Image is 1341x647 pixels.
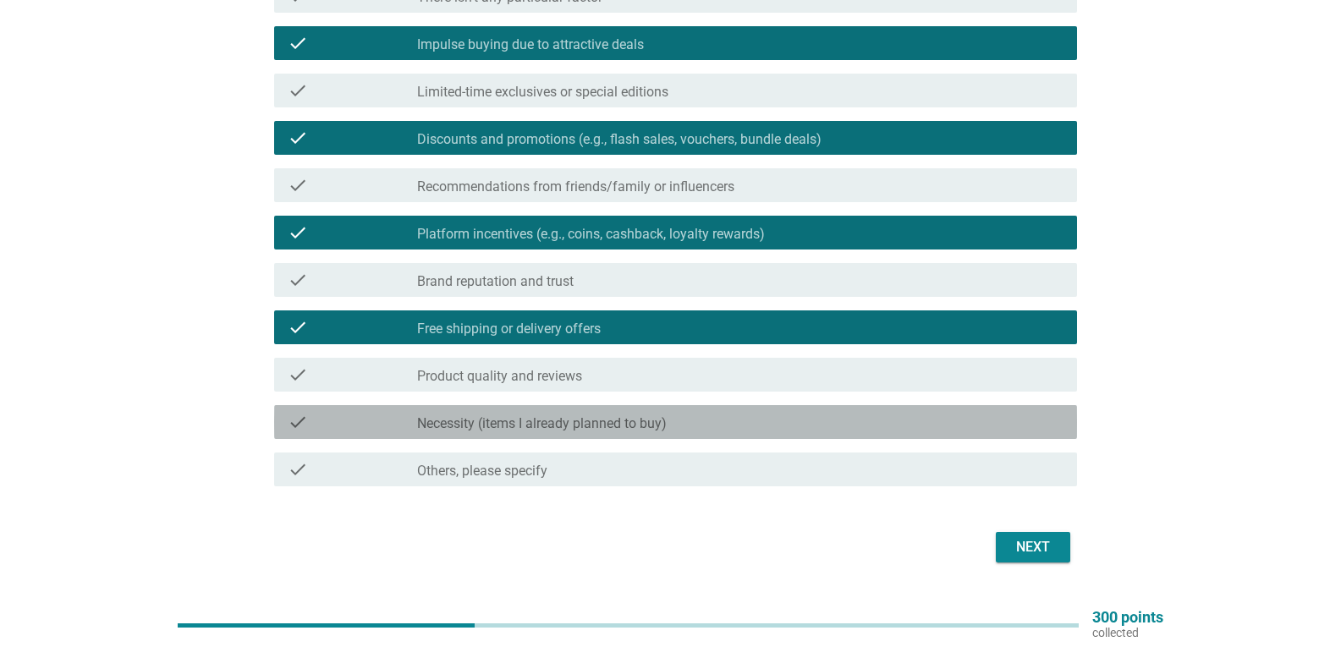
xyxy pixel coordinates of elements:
button: Next [996,532,1070,562]
div: Next [1009,537,1057,557]
i: check [288,317,308,337]
label: Recommendations from friends/family or influencers [417,178,734,195]
i: check [288,459,308,480]
i: check [288,222,308,243]
label: Platform incentives (e.g., coins, cashback, loyalty rewards) [417,226,765,243]
i: check [288,412,308,432]
i: check [288,128,308,148]
label: Necessity (items I already planned to buy) [417,415,667,432]
label: Brand reputation and trust [417,273,574,290]
i: check [288,270,308,290]
p: 300 points [1092,610,1163,625]
i: check [288,80,308,101]
label: Product quality and reviews [417,368,582,385]
i: check [288,175,308,195]
i: check [288,33,308,53]
p: collected [1092,625,1163,640]
label: Discounts and promotions (e.g., flash sales, vouchers, bundle deals) [417,131,822,148]
label: Limited-time exclusives or special editions [417,84,668,101]
label: Impulse buying due to attractive deals [417,36,644,53]
label: Others, please specify [417,463,547,480]
i: check [288,365,308,385]
label: Free shipping or delivery offers [417,321,601,337]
